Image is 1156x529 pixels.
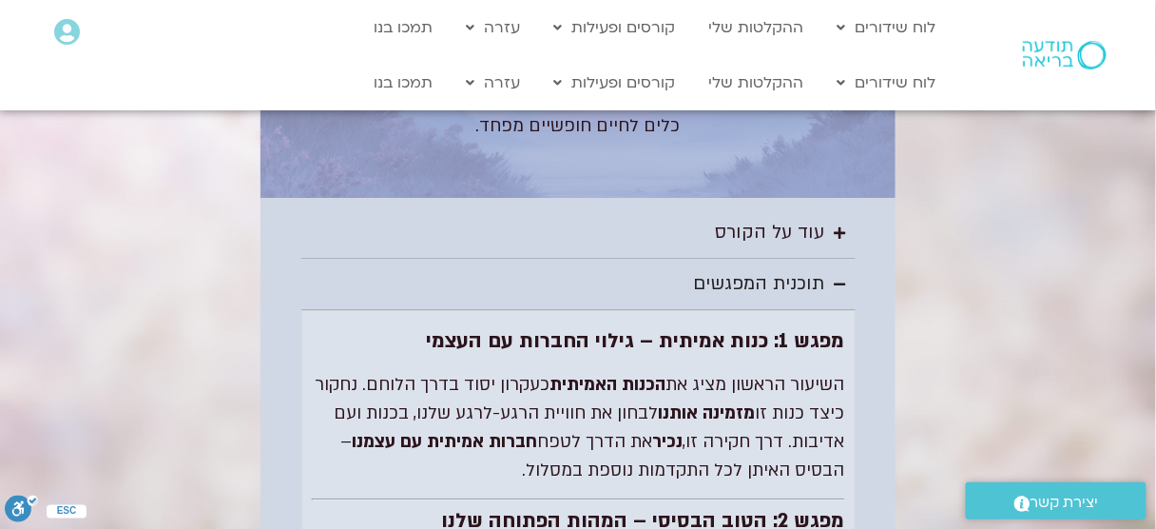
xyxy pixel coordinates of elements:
[828,10,946,46] a: לוח שידורים
[1031,490,1099,516] span: יצירת קשר
[700,65,814,101] a: ההקלטות שלי
[365,65,443,101] a: תמכו בנו
[365,10,443,46] a: תמכו בנו
[545,65,685,101] a: קורסים ופעילות
[301,207,856,259] summary: עוד על הקורס
[700,10,814,46] a: ההקלטות שלי
[550,373,666,397] b: הכנות האמיתית
[716,217,825,248] div: עוד על הקורס
[828,65,946,101] a: לוח שידורים
[457,65,530,101] a: עזרה
[694,268,825,300] div: תוכנית המפגשים
[1023,41,1107,69] img: תודעה בריאה
[457,10,530,46] a: עזרה
[353,430,538,454] b: חברות אמיתית עם עצמנו
[659,402,756,425] b: מזמינה אותנו
[545,10,685,46] a: קורסים ופעילות
[966,482,1146,519] a: יצירת קשר
[427,327,845,355] strong: מפגש 1: כנות אמיתית – גילוי החברות עם העצמי
[312,371,845,485] p: השיעור הראשון מציג את כעקרון יסוד בדרך הלוחם. נחקור כיצד כנות זו לבחון את חוויית הרגע-לרגע שלנו, ...
[653,430,684,454] b: נכיר
[301,259,856,310] summary: תוכנית המפגשים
